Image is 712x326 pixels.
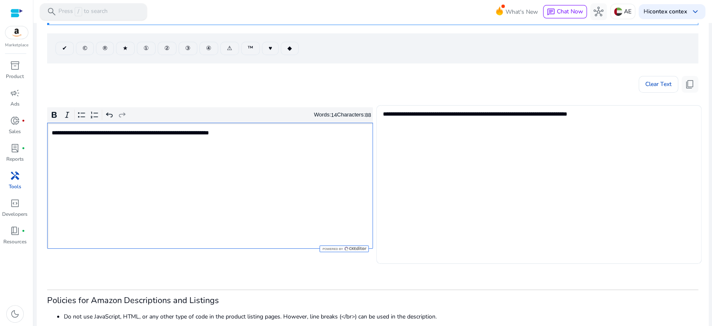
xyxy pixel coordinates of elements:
h3: Policies for Amazon Descriptions and Listings [47,296,698,306]
button: chatChat Now [543,5,587,18]
button: hub [590,3,607,20]
span: lab_profile [10,143,20,153]
button: ♥ [262,42,279,55]
button: ★ [116,42,135,55]
span: donut_small [10,116,20,126]
span: ④ [206,44,211,53]
button: ™ [241,42,260,55]
span: keyboard_arrow_down [690,7,700,17]
span: ★ [123,44,128,53]
span: ® [103,44,107,53]
p: AE [624,4,631,19]
span: ◆ [287,44,292,53]
button: ◆ [281,42,299,55]
button: ③ [179,42,197,55]
button: ✔ [55,42,74,55]
div: Rich Text Editor. Editing area: main. Press Alt+0 for help. [47,123,373,249]
label: 88 [365,112,371,118]
span: search [47,7,57,17]
span: content_copy [685,79,695,89]
span: / [75,7,82,16]
button: Clear Text [639,76,678,93]
span: book_4 [10,226,20,236]
p: Hi [644,9,687,15]
span: ♥ [269,44,272,53]
span: ✔ [62,44,67,53]
p: Reports [6,155,24,163]
p: Tools [9,183,21,190]
button: ② [158,42,176,55]
div: Editor toolbar [47,107,373,123]
b: contex contex [649,8,687,15]
span: What's New [506,5,538,19]
span: inventory_2 [10,61,20,71]
li: Do not use JavaScript, HTML, or any other type of code in the product listing pages. However, lin... [64,312,698,321]
span: Powered by [322,247,343,251]
button: ④ [199,42,218,55]
span: chat [547,8,555,16]
span: ① [143,44,149,53]
span: fiber_manual_record [22,147,25,150]
p: Ads [10,100,20,108]
span: ③ [185,44,191,53]
label: 14 [331,112,337,118]
span: fiber_manual_record [22,119,25,122]
p: Resources [3,238,27,245]
span: hub [594,7,604,17]
p: Product [6,73,24,80]
button: ⚠ [220,42,239,55]
span: dark_mode [10,309,20,319]
img: amazon.svg [5,26,28,39]
span: code_blocks [10,198,20,208]
img: ae.svg [614,8,622,16]
p: Developers [2,210,28,218]
button: ① [137,42,156,55]
span: Chat Now [557,8,583,15]
span: campaign [10,88,20,98]
p: Sales [9,128,21,135]
p: Marketplace [5,42,28,48]
span: Clear Text [645,76,672,93]
button: content_copy [682,76,698,93]
p: Press to search [58,7,108,16]
span: ② [164,44,170,53]
span: fiber_manual_record [22,229,25,232]
span: © [83,44,87,53]
span: ⚠ [227,44,232,53]
span: ™ [248,44,253,53]
button: © [76,42,94,55]
div: Words: Characters: [314,110,371,120]
button: ® [96,42,114,55]
span: handyman [10,171,20,181]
